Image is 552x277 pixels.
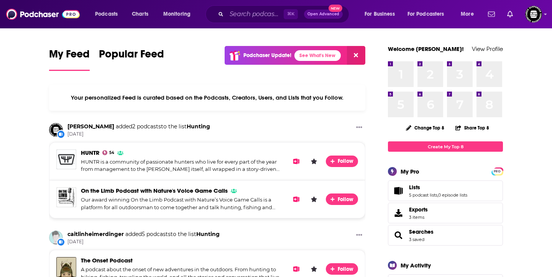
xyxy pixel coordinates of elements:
[409,228,434,235] a: Searches
[132,9,148,20] span: Charts
[388,203,503,223] a: Exports
[409,184,420,191] span: Lists
[525,6,542,23] button: Show profile menu
[409,192,437,198] a: 5 podcast lists
[49,85,365,111] div: Your personalized Feed is curated based on the Podcasts, Creators, Users, and Lists that you Follow.
[81,196,284,211] div: Our award winning On the Limb Podcast with Nature’s Voice Game Calls is a platform for all outdoo...
[67,231,220,238] h3: to the list
[353,231,365,240] button: Show More Button
[291,263,302,275] button: Add to List
[243,52,291,59] p: Podchaser Update!
[116,123,161,130] span: added 2 podcasts
[158,8,200,20] button: open menu
[338,196,354,203] span: Follow
[409,206,428,213] span: Exports
[388,45,464,52] a: Welcome [PERSON_NAME]!
[338,158,354,164] span: Follow
[57,130,65,138] div: New List
[401,168,419,175] div: My Pro
[391,230,406,241] a: Searches
[291,193,302,205] button: Add to List
[388,141,503,152] a: Create My Top 8
[294,50,341,61] a: See What's New
[409,215,428,220] span: 3 items
[525,6,542,23] img: User Profile
[359,8,404,20] button: open menu
[125,231,171,238] span: added 5 podcasts
[57,238,65,246] div: New List
[102,150,114,155] a: 54
[308,156,320,167] button: Leave a Rating
[81,158,284,173] div: HUNTR is a community of passionate hunters who live for every part of the year from management to...
[127,8,153,20] a: Charts
[81,187,228,194] a: On the Limb Podcast with Nature's Voice Game Calls
[49,48,90,71] a: My Feed
[109,151,114,154] span: 54
[485,8,498,21] a: Show notifications dropdown
[353,123,365,133] button: Show More Button
[437,192,438,198] span: ,
[455,120,490,135] button: Share Top 8
[365,9,395,20] span: For Business
[308,193,320,205] button: Leave a Rating
[81,257,133,264] a: The Onset Podcast
[407,9,444,20] span: For Podcasters
[338,266,354,272] span: Follow
[56,149,76,169] img: HUNTR
[81,149,99,156] a: HUNTR
[67,131,210,138] span: [DATE]
[525,6,542,23] span: Logged in as KarinaSabol
[409,184,467,191] a: Lists
[455,8,483,20] button: open menu
[307,12,339,16] span: Open Advanced
[67,231,124,238] a: caitlinheimerdinger
[49,231,63,244] img: caitlinheimerdinger
[326,263,358,275] button: Follow
[391,185,406,196] a: Lists
[284,9,298,19] span: ⌘ K
[196,231,220,238] a: Hunting
[213,5,356,23] div: Search podcasts, credits, & more...
[504,8,516,21] a: Show notifications dropdown
[388,225,503,246] span: Searches
[438,192,467,198] a: 0 episode lists
[308,263,320,275] button: Leave a Rating
[90,8,128,20] button: open menu
[6,7,80,21] img: Podchaser - Follow, Share and Rate Podcasts
[49,48,90,65] span: My Feed
[493,169,502,174] span: PRO
[388,180,503,201] span: Lists
[227,8,284,20] input: Search podcasts, credits, & more...
[391,208,406,218] span: Exports
[401,123,449,133] button: Change Top 8
[95,9,118,20] span: Podcasts
[402,8,455,20] button: open menu
[326,156,358,167] button: Follow
[493,168,502,174] a: PRO
[409,237,424,242] a: 3 saved
[326,193,358,205] button: Follow
[304,10,343,19] button: Open AdvancedNew
[56,257,76,277] img: The Onset Podcast
[329,5,342,12] span: New
[291,156,302,167] button: Add to List
[49,123,63,137] img: Karina Sabol
[461,9,474,20] span: More
[163,9,191,20] span: Monitoring
[401,262,431,269] div: My Activity
[67,123,210,130] h3: to the list
[472,45,503,52] a: View Profile
[56,187,76,207] img: On the Limb Podcast with Nature's Voice Game Calls
[187,123,210,130] a: Hunting
[67,239,220,245] span: [DATE]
